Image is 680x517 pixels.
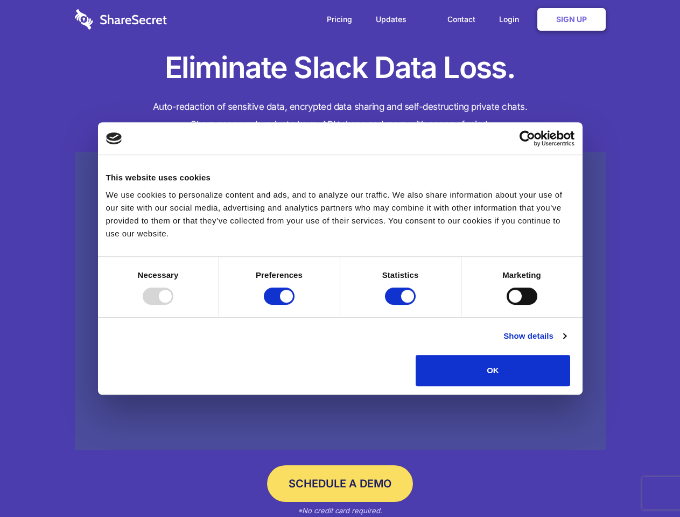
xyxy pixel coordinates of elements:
button: OK [416,355,570,386]
a: Contact [437,3,486,36]
div: We use cookies to personalize content and ads, and to analyze our traffic. We also share informat... [106,188,574,240]
a: Usercentrics Cookiebot - opens in a new window [480,130,574,146]
a: Wistia video thumbnail [75,152,606,451]
em: *No credit card required. [298,506,382,515]
a: Sign Up [537,8,606,31]
strong: Necessary [138,270,179,280]
img: logo-wordmark-white-trans-d4663122ce5f474addd5e946df7df03e33cb6a1c49d2221995e7729f52c070b2.svg [75,9,167,30]
a: Schedule a Demo [267,465,413,502]
h4: Auto-redaction of sensitive data, encrypted data sharing and self-destructing private chats. Shar... [75,98,606,134]
img: logo [106,132,122,144]
a: Show details [503,330,566,343]
a: Login [488,3,535,36]
strong: Marketing [502,270,541,280]
div: This website uses cookies [106,171,574,184]
a: Pricing [316,3,363,36]
strong: Statistics [382,270,419,280]
strong: Preferences [256,270,303,280]
h1: Eliminate Slack Data Loss. [75,48,606,87]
